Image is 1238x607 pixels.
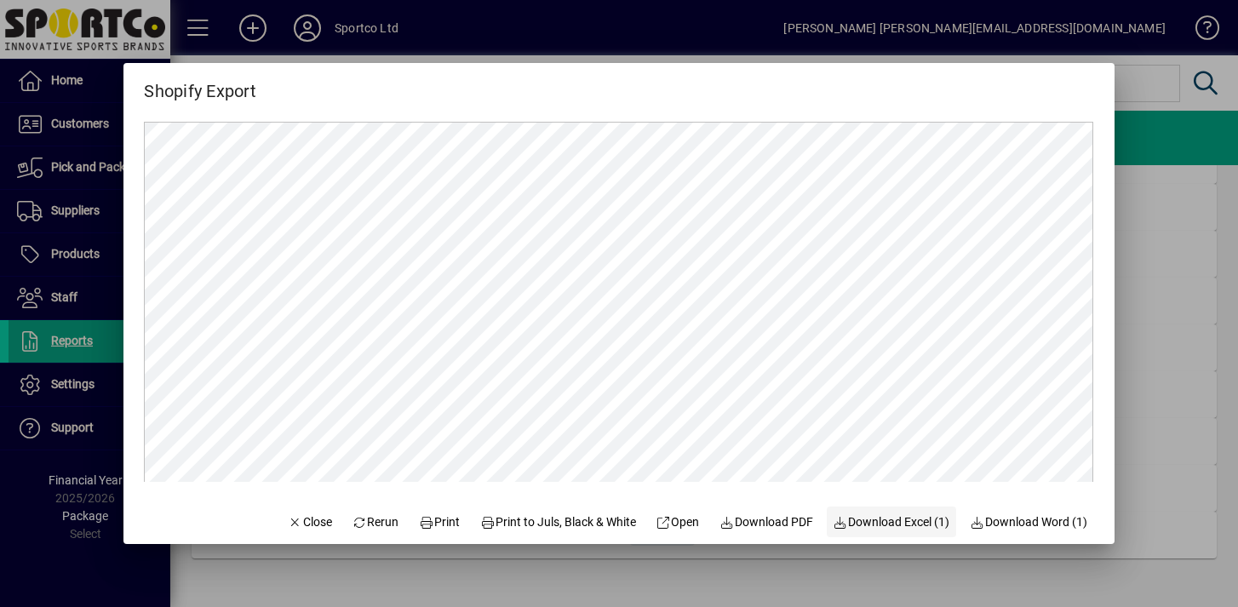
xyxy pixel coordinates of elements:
[713,507,820,537] a: Download PDF
[412,507,467,537] button: Print
[352,513,399,531] span: Rerun
[970,513,1087,531] span: Download Word (1)
[480,513,636,531] span: Print to Juls, Black & White
[419,513,460,531] span: Print
[834,513,950,531] span: Download Excel (1)
[650,507,707,537] a: Open
[123,63,277,105] h2: Shopify Export
[288,513,332,531] span: Close
[719,513,813,531] span: Download PDF
[963,507,1094,537] button: Download Word (1)
[281,507,339,537] button: Close
[827,507,957,537] button: Download Excel (1)
[656,513,700,531] span: Open
[473,507,643,537] button: Print to Juls, Black & White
